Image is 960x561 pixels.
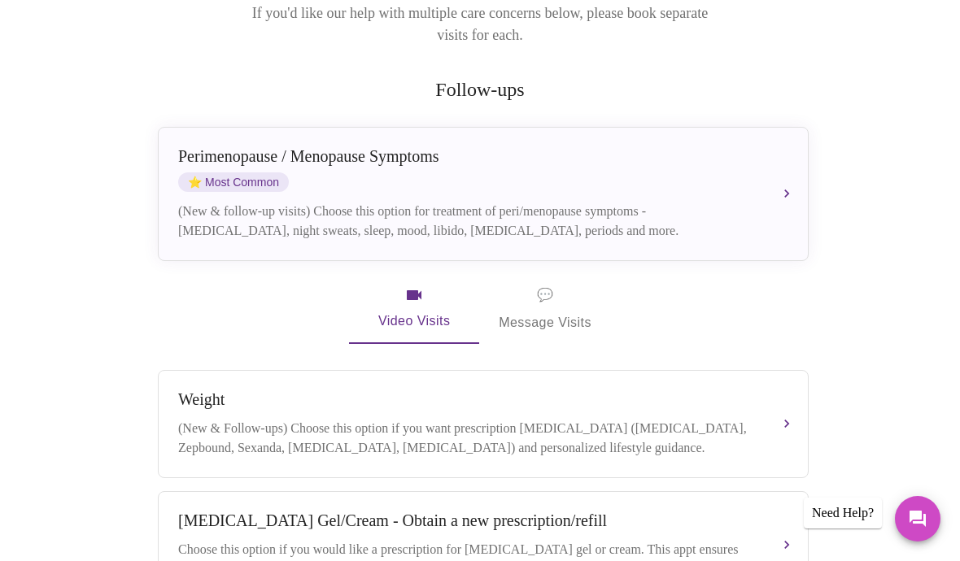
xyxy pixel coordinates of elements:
span: message [537,284,553,307]
span: Message Visits [499,284,591,334]
div: (New & Follow-ups) Choose this option if you want prescription [MEDICAL_DATA] ([MEDICAL_DATA], Ze... [178,419,756,458]
span: Most Common [178,172,289,192]
button: Perimenopause / Menopause SymptomsstarMost Common(New & follow-up visits) Choose this option for ... [158,127,809,261]
h2: Follow-ups [155,79,805,101]
span: Video Visits [369,285,460,333]
button: Messages [895,496,940,541]
div: Perimenopause / Menopause Symptoms [178,147,756,166]
button: Weight(New & Follow-ups) Choose this option if you want prescription [MEDICAL_DATA] ([MEDICAL_DAT... [158,370,809,478]
div: Need Help? [804,498,882,528]
div: Weight [178,390,756,409]
div: (New & follow-up visits) Choose this option for treatment of peri/menopause symptoms - [MEDICAL_D... [178,202,756,241]
p: If you'd like our help with multiple care concerns below, please book separate visits for each. [229,2,731,46]
div: [MEDICAL_DATA] Gel/Cream - Obtain a new prescription/refill [178,511,756,530]
span: star [188,176,202,189]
